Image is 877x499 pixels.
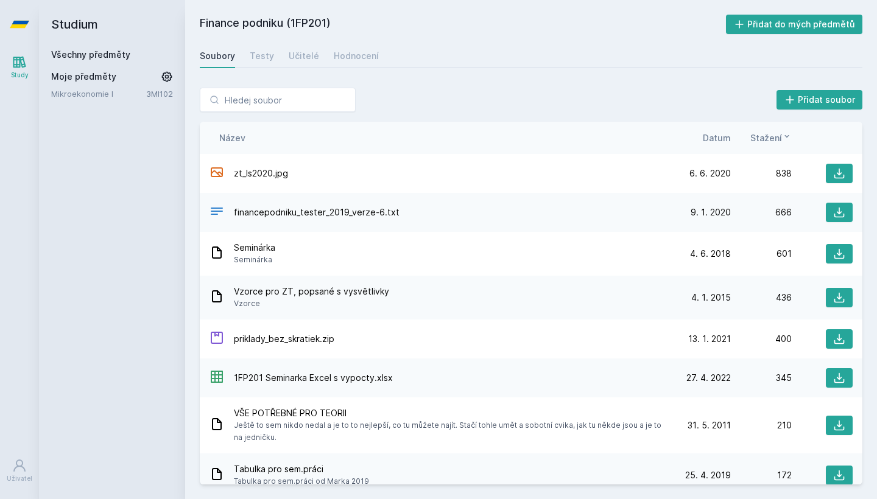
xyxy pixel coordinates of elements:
[777,90,863,110] button: Přidat soubor
[250,50,274,62] div: Testy
[685,469,731,481] span: 25. 4. 2019
[688,419,731,431] span: 31. 5. 2011
[234,206,400,218] span: financepodniku_tester_2019_verze-6.txt
[690,248,731,260] span: 4. 6. 2018
[210,330,224,348] div: ZIP
[234,372,393,384] span: 1FP201 Seminarka Excel s vypocty.xlsx
[234,333,334,345] span: priklady_bez_skratiek.zip
[200,44,235,68] a: Soubory
[731,167,792,180] div: 838
[691,291,731,304] span: 4. 1. 2015
[750,131,792,144] button: Stažení
[731,419,792,431] div: 210
[51,49,130,60] a: Všechny předměty
[11,71,29,80] div: Study
[731,206,792,218] div: 666
[250,44,274,68] a: Testy
[234,475,369,487] span: Tabulka pro sem.práci od Marka 2019
[731,333,792,345] div: 400
[7,474,32,483] div: Uživatel
[200,88,356,112] input: Hledej soubor
[334,44,379,68] a: Hodnocení
[234,285,389,298] span: Vzorce pro ZT, popsané s vysvětlivky
[234,167,288,180] span: zt_ls2020.jpg
[234,463,369,475] span: Tabulka pro sem.práci
[200,50,235,62] div: Soubory
[289,50,319,62] div: Učitelé
[51,71,116,83] span: Moje předměty
[731,469,792,481] div: 172
[234,407,665,419] span: VŠE POTŘEBNÉ PRO TEORII
[234,254,275,266] span: Seminárka
[200,15,726,34] h2: Finance podniku (1FP201)
[691,206,731,218] span: 9. 1. 2020
[689,167,731,180] span: 6. 6. 2020
[2,452,37,489] a: Uživatel
[210,369,224,387] div: XLSX
[234,419,665,444] span: Ještě to sem nikdo nedal a je to to nejlepší, co tu můžete najít. Stačí tohle umět a sobotní cvik...
[726,15,863,34] button: Přidat do mých předmětů
[234,298,389,310] span: Vzorce
[146,89,173,99] a: 3MI102
[731,372,792,384] div: 345
[334,50,379,62] div: Hodnocení
[210,204,224,222] div: TXT
[731,291,792,304] div: 436
[234,242,275,254] span: Seminárka
[219,131,245,144] button: Název
[688,333,731,345] span: 13. 1. 2021
[2,49,37,86] a: Study
[51,88,146,100] a: Mikroekonomie I
[703,131,731,144] button: Datum
[750,131,782,144] span: Stažení
[210,165,224,183] div: JPG
[686,372,731,384] span: 27. 4. 2022
[731,248,792,260] div: 601
[289,44,319,68] a: Učitelé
